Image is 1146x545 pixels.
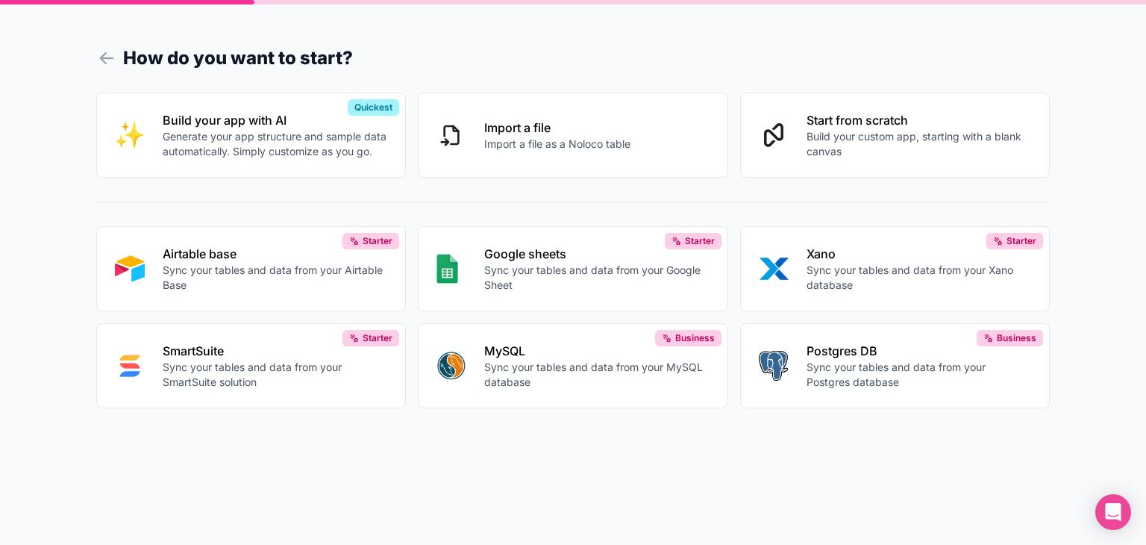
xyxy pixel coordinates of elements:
button: POSTGRESPostgres DBSync your tables and data from your Postgres databaseBusiness [740,323,1050,408]
span: Starter [1006,235,1036,247]
button: Import a fileImport a file as a Noloco table [418,93,728,178]
button: GOOGLE_SHEETSGoogle sheetsSync your tables and data from your Google SheetStarter [418,226,728,311]
span: Business [997,332,1036,344]
span: Starter [363,332,392,344]
span: Business [675,332,715,344]
p: Sync your tables and data from your MySQL database [484,360,710,390]
p: SmartSuite [163,342,388,360]
div: Open Intercom Messenger [1095,494,1131,530]
p: Sync your tables and data from your Postgres database [807,360,1032,390]
button: AIRTABLEAirtable baseSync your tables and data from your Airtable BaseStarter [96,226,407,311]
p: Airtable base [163,245,388,263]
p: Build your custom app, starting with a blank canvas [807,129,1032,159]
p: Sync your tables and data from your Google Sheet [484,263,710,293]
p: Import a file as a Noloco table [484,137,630,152]
p: Build your app with AI [163,111,388,129]
p: Start from scratch [807,111,1032,129]
span: Starter [363,235,392,247]
p: Generate your app structure and sample data automatically. Simply customize as you go. [163,129,388,159]
img: INTERNAL_WITH_AI [115,120,145,150]
p: Sync your tables and data from your SmartSuite solution [163,360,388,390]
button: Start from scratchBuild your custom app, starting with a blank canvas [740,93,1050,178]
img: GOOGLE_SHEETS [436,254,458,284]
h1: How do you want to start? [96,45,1050,72]
button: XANOXanoSync your tables and data from your Xano databaseStarter [740,226,1050,311]
button: INTERNAL_WITH_AIBuild your app with AIGenerate your app structure and sample data automatically. ... [96,93,407,178]
p: Sync your tables and data from your Xano database [807,263,1032,293]
p: Xano [807,245,1032,263]
button: SMART_SUITESmartSuiteSync your tables and data from your SmartSuite solutionStarter [96,323,407,408]
img: POSTGRES [759,351,788,381]
span: Starter [685,235,715,247]
p: Google sheets [484,245,710,263]
img: XANO [759,254,789,284]
p: Postgres DB [807,342,1032,360]
img: MYSQL [436,351,466,381]
div: Quickest [348,99,399,116]
img: SMART_SUITE [115,351,145,381]
p: Sync your tables and data from your Airtable Base [163,263,388,293]
p: Import a file [484,119,630,137]
button: MYSQLMySQLSync your tables and data from your MySQL databaseBusiness [418,323,728,408]
p: MySQL [484,342,710,360]
img: AIRTABLE [115,254,145,284]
